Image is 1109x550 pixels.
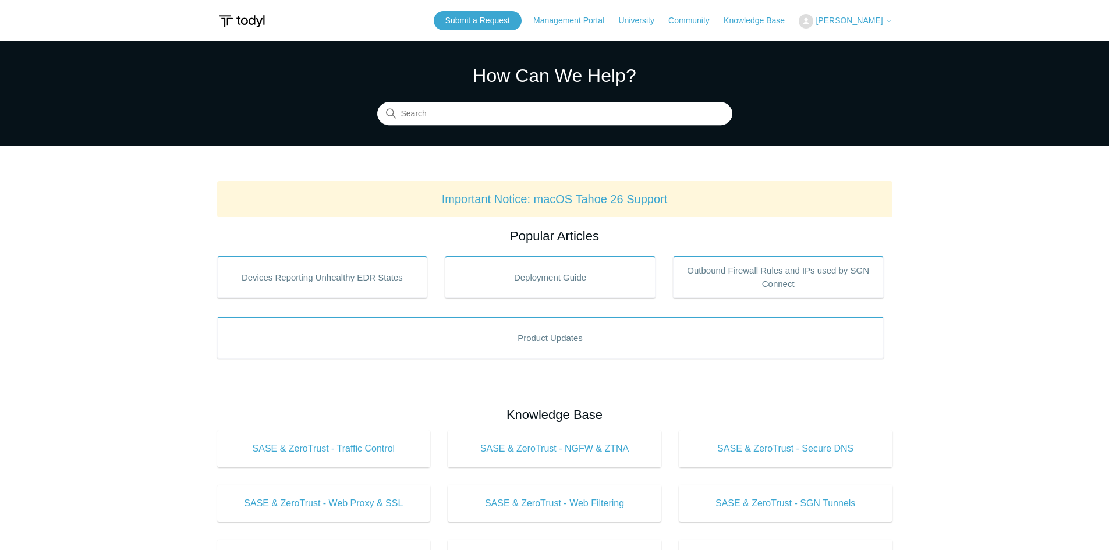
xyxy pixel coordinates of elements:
a: SASE & ZeroTrust - NGFW & ZTNA [448,430,661,467]
span: SASE & ZeroTrust - Secure DNS [696,442,875,456]
a: Deployment Guide [445,256,656,298]
a: Outbound Firewall Rules and IPs used by SGN Connect [673,256,884,298]
button: [PERSON_NAME] [799,14,892,29]
span: SASE & ZeroTrust - Traffic Control [235,442,413,456]
h2: Knowledge Base [217,405,892,424]
span: SASE & ZeroTrust - NGFW & ZTNA [465,442,644,456]
a: Product Updates [217,317,884,359]
a: SASE & ZeroTrust - Secure DNS [679,430,892,467]
a: Management Portal [533,15,616,27]
a: SASE & ZeroTrust - SGN Tunnels [679,485,892,522]
h2: Popular Articles [217,226,892,246]
input: Search [377,102,732,126]
h1: How Can We Help? [377,62,732,90]
a: Knowledge Base [724,15,796,27]
span: SASE & ZeroTrust - Web Filtering [465,496,644,510]
span: [PERSON_NAME] [816,16,883,25]
a: Important Notice: macOS Tahoe 26 Support [442,193,668,205]
a: SASE & ZeroTrust - Traffic Control [217,430,431,467]
img: Todyl Support Center Help Center home page [217,10,267,32]
a: University [618,15,665,27]
a: SASE & ZeroTrust - Web Filtering [448,485,661,522]
a: SASE & ZeroTrust - Web Proxy & SSL [217,485,431,522]
a: Submit a Request [434,11,522,30]
span: SASE & ZeroTrust - Web Proxy & SSL [235,496,413,510]
a: Devices Reporting Unhealthy EDR States [217,256,428,298]
a: Community [668,15,721,27]
span: SASE & ZeroTrust - SGN Tunnels [696,496,875,510]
